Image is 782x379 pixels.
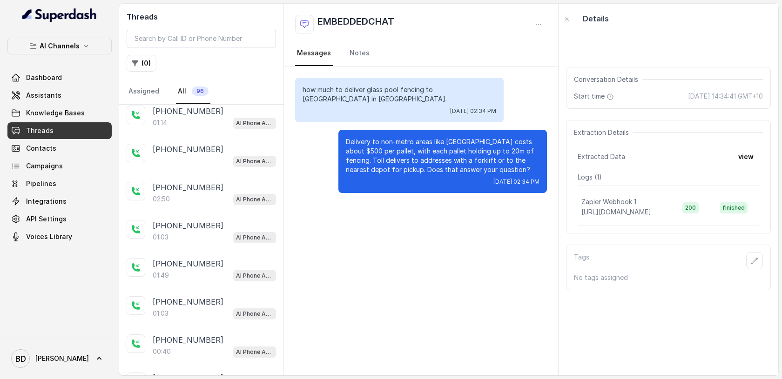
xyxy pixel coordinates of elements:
[295,41,333,66] a: Messages
[153,347,171,356] p: 00:40
[236,347,273,357] p: AI Phone Assistant
[176,79,210,104] a: All96
[574,75,642,84] span: Conversation Details
[153,220,223,231] p: [PHONE_NUMBER]
[450,107,496,115] span: [DATE] 02:34 PM
[236,157,273,166] p: AI Phone Assistant
[236,309,273,319] p: AI Phone Assistant
[26,197,67,206] span: Integrations
[153,258,223,269] p: [PHONE_NUMBER]
[26,144,56,153] span: Contacts
[15,354,26,364] text: BD
[493,178,539,186] span: [DATE] 02:34 PM
[720,202,748,213] span: finished
[574,273,763,282] p: No tags assigned
[26,108,85,118] span: Knowledge Bases
[348,41,371,66] a: Notes
[574,128,633,137] span: Extraction Details
[317,15,394,33] h2: EMBEDDEDCHAT
[26,161,63,171] span: Campaigns
[153,182,223,193] p: [PHONE_NUMBER]
[153,106,223,117] p: [PHONE_NUMBER]
[236,119,273,128] p: AI Phone Assistant
[578,152,625,161] span: Extracted Data
[127,11,276,22] h2: Threads
[236,271,273,280] p: AI Phone Assistant
[581,208,651,216] span: [URL][DOMAIN_NAME]
[127,30,276,47] input: Search by Call ID or Phone Number
[7,158,112,174] a: Campaigns
[682,202,699,213] span: 200
[733,148,759,165] button: view
[192,86,209,96] span: 96
[153,309,169,318] p: 01:03
[7,193,112,210] a: Integrations
[127,79,276,104] nav: Tabs
[153,144,223,155] p: [PHONE_NUMBER]
[7,87,112,104] a: Assistants
[26,232,72,241] span: Voices Library
[303,85,496,104] p: how much to deliver glass pool fencing to [GEOGRAPHIC_DATA] in [GEOGRAPHIC_DATA].
[581,197,636,206] p: Zapier Webhook 1
[26,91,61,100] span: Assistants
[7,38,112,54] button: AI Channels
[7,105,112,121] a: Knowledge Bases
[40,40,80,52] p: AI Channels
[295,41,547,66] nav: Tabs
[153,334,223,346] p: [PHONE_NUMBER]
[153,233,169,242] p: 01:03
[153,296,223,307] p: [PHONE_NUMBER]
[7,69,112,86] a: Dashboard
[22,7,97,22] img: light.svg
[346,137,539,174] p: Delivery to non-metro areas like [GEOGRAPHIC_DATA] costs about $500 per pallet, with each pallet ...
[26,179,56,188] span: Pipelines
[26,214,67,224] span: API Settings
[7,346,112,372] a: [PERSON_NAME]
[35,354,89,363] span: [PERSON_NAME]
[26,73,62,82] span: Dashboard
[7,175,112,192] a: Pipelines
[127,79,161,104] a: Assigned
[583,13,609,24] p: Details
[7,122,112,139] a: Threads
[7,228,112,245] a: Voices Library
[153,118,167,127] p: 01:14
[574,92,616,101] span: Start time
[236,233,273,242] p: AI Phone Assistant
[127,55,156,72] button: (0)
[7,140,112,157] a: Contacts
[153,271,169,280] p: 01:49
[578,173,759,182] p: Logs ( 1 )
[153,194,170,204] p: 02:50
[7,211,112,227] a: API Settings
[688,92,763,101] span: [DATE] 14:34:41 GMT+10
[574,253,589,269] p: Tags
[236,195,273,204] p: AI Phone Assistant
[26,126,54,135] span: Threads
